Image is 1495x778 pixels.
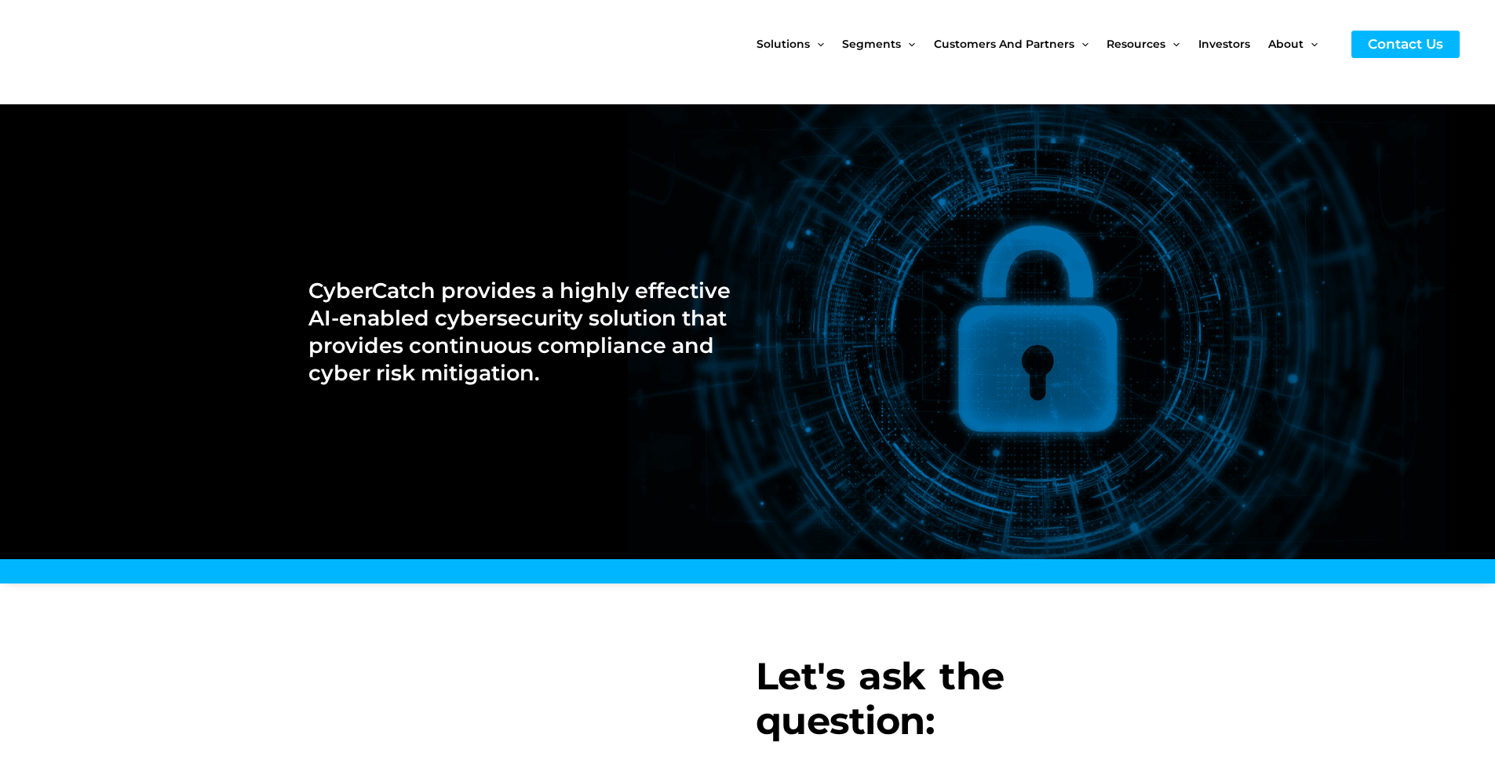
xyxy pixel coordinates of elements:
span: About [1268,11,1304,77]
span: Investors [1198,11,1250,77]
span: Segments [842,11,901,77]
a: Investors [1198,11,1268,77]
span: Solutions [757,11,810,77]
span: Resources [1107,11,1165,77]
span: Menu Toggle [1304,11,1318,77]
a: Contact Us [1351,31,1460,58]
h2: CyberCatch provides a highly effective AI-enabled cybersecurity solution that provides continuous... [308,277,731,387]
nav: Site Navigation: New Main Menu [757,11,1336,77]
span: Customers and Partners [934,11,1074,77]
h3: Let's ask the question: [756,654,1187,744]
span: Menu Toggle [901,11,915,77]
img: CyberCatch [27,12,216,77]
span: Menu Toggle [1074,11,1088,77]
span: Menu Toggle [810,11,824,77]
span: Menu Toggle [1165,11,1180,77]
